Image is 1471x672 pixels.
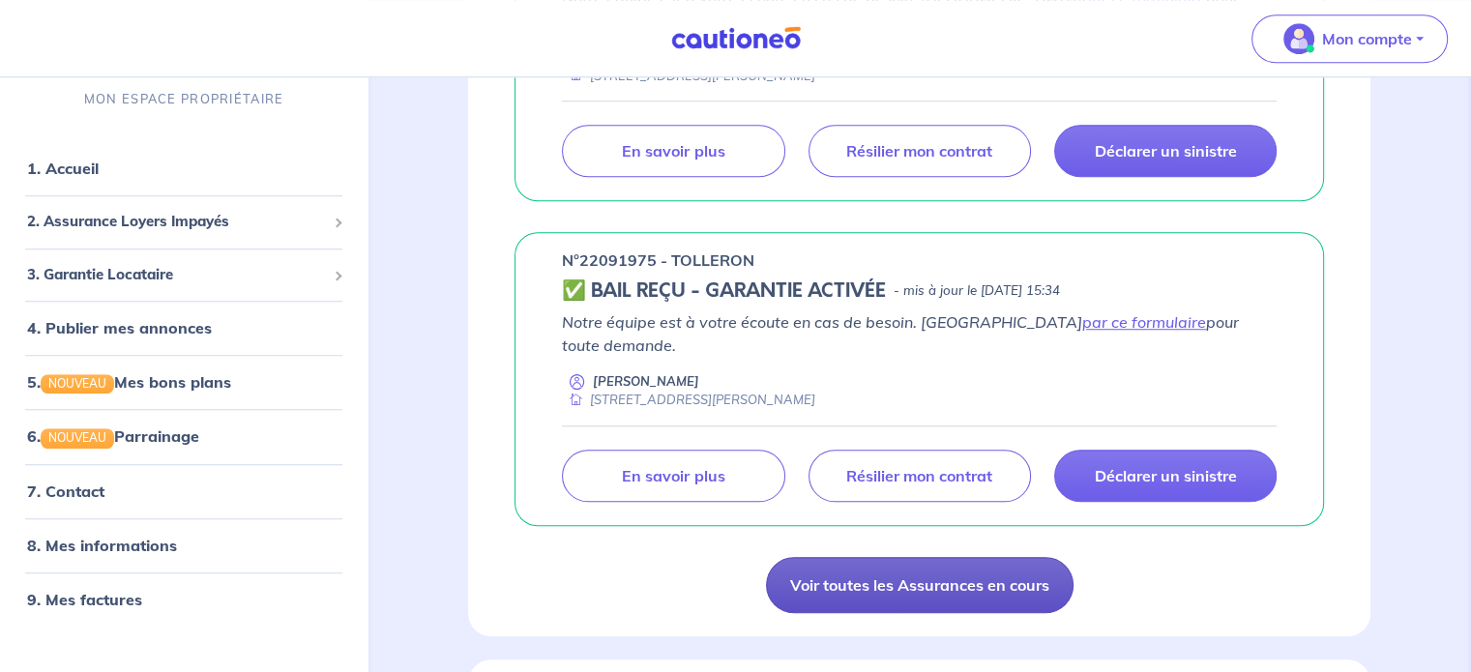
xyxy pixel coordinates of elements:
p: Déclarer un sinistre [1094,466,1236,485]
a: 6.NOUVEAUParrainage [27,427,199,447]
a: Déclarer un sinistre [1054,125,1277,177]
div: 2. Assurance Loyers Impayés [8,204,360,242]
a: Déclarer un sinistre [1054,450,1277,502]
a: Résilier mon contrat [809,125,1031,177]
div: 4. Publier mes annonces [8,309,360,348]
a: En savoir plus [562,450,784,502]
a: 8. Mes informations [27,536,177,555]
div: 6.NOUVEAUParrainage [8,418,360,456]
p: [PERSON_NAME] [593,372,699,391]
a: par ce formulaire [1082,312,1206,332]
p: MON ESPACE PROPRIÉTAIRE [84,91,283,109]
p: Mon compte [1322,27,1412,50]
div: 1. Accueil [8,150,360,189]
a: 4. Publier mes annonces [27,319,212,338]
button: illu_account_valid_menu.svgMon compte [1251,15,1448,63]
h5: ✅ BAIL REÇU - GARANTIE ACTIVÉE [562,279,886,303]
div: 7. Contact [8,472,360,511]
a: 9. Mes factures [27,590,142,609]
img: illu_account_valid_menu.svg [1283,23,1314,54]
div: state: CONTRACT-VALIDATED, Context: ,MAYBE-CERTIFICATE,,LESSOR-DOCUMENTS,IS-ODEALIM [562,279,1277,303]
p: Notre équipe est à votre écoute en cas de besoin. [GEOGRAPHIC_DATA] pour toute demande. [562,310,1277,357]
span: 2. Assurance Loyers Impayés [27,212,326,234]
a: 1. Accueil [27,160,99,179]
div: 8. Mes informations [8,526,360,565]
p: Résilier mon contrat [846,466,992,485]
div: [STREET_ADDRESS][PERSON_NAME] [562,391,815,409]
div: 5.NOUVEAUMes bons plans [8,364,360,402]
div: 9. Mes factures [8,580,360,619]
a: 5.NOUVEAUMes bons plans [27,373,231,393]
div: 3. Garantie Locataire [8,256,360,294]
a: En savoir plus [562,125,784,177]
p: En savoir plus [622,466,724,485]
p: En savoir plus [622,141,724,161]
a: 7. Contact [27,482,104,501]
p: n°22091975 - TOLLERON [562,248,754,272]
a: Voir toutes les Assurances en cours [766,557,1074,613]
a: Résilier mon contrat [809,450,1031,502]
p: Résilier mon contrat [846,141,992,161]
p: - mis à jour le [DATE] 15:34 [894,281,1060,301]
p: Déclarer un sinistre [1094,141,1236,161]
span: 3. Garantie Locataire [27,264,326,286]
img: Cautioneo [663,26,809,50]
